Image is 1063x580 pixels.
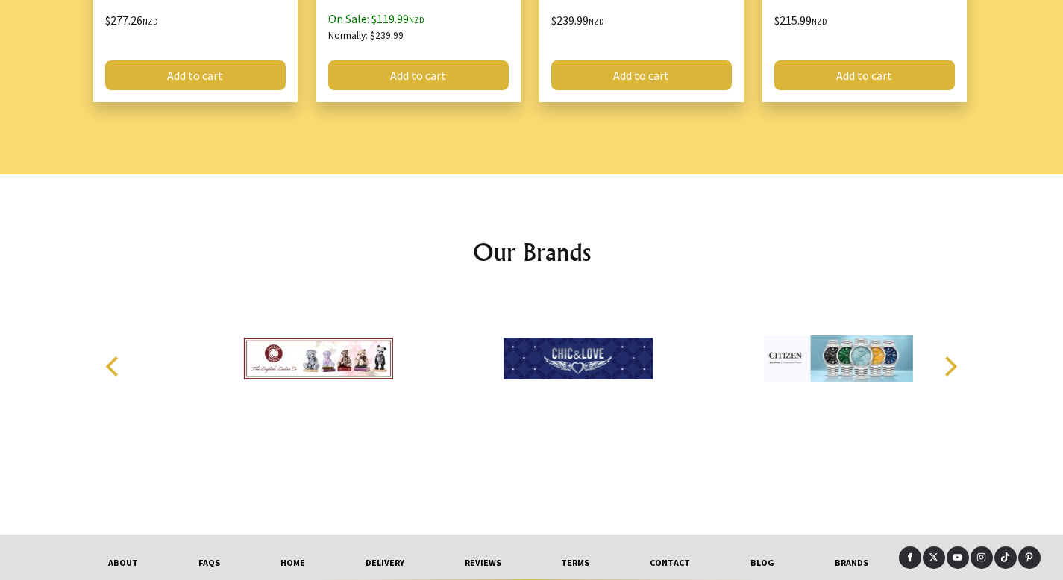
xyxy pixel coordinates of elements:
a: FAQs [168,546,250,579]
a: Instagram [971,546,993,569]
a: Add to cart [551,60,732,90]
button: Next [933,350,966,382]
button: Previous [98,350,131,382]
a: X (Twitter) [923,546,945,569]
a: Blog [721,546,805,579]
a: Terms [531,546,620,579]
a: Pinterest [1018,546,1041,569]
img: Citizen [764,303,913,414]
img: Charlie Bears [244,303,393,414]
a: Youtube [947,546,969,569]
a: HOME [250,546,335,579]
a: reviews [434,546,531,579]
a: About [78,546,169,579]
a: Contact [620,546,721,579]
a: Add to cart [105,60,286,90]
a: Add to cart [774,60,955,90]
a: Tiktok [994,546,1017,569]
img: Chic & Love [504,303,653,414]
a: Facebook [899,546,921,569]
h2: Our Brands [90,234,973,270]
a: Brands [805,546,899,579]
a: Add to cart [328,60,509,90]
a: delivery [335,546,434,579]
